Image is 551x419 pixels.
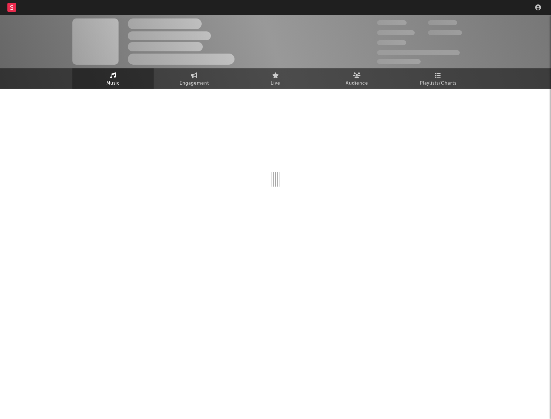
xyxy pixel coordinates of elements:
[428,20,457,25] span: 100,000
[420,79,456,88] span: Playlists/Charts
[377,20,407,25] span: 300,000
[377,59,421,64] span: Jump Score: 85.0
[235,68,316,89] a: Live
[316,68,397,89] a: Audience
[106,79,120,88] span: Music
[377,40,406,45] span: 100,000
[154,68,235,89] a: Engagement
[179,79,209,88] span: Engagement
[397,68,479,89] a: Playlists/Charts
[346,79,368,88] span: Audience
[271,79,280,88] span: Live
[428,30,462,35] span: 1,000,000
[377,30,415,35] span: 50,000,000
[377,50,460,55] span: 50,000,000 Monthly Listeners
[72,68,154,89] a: Music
